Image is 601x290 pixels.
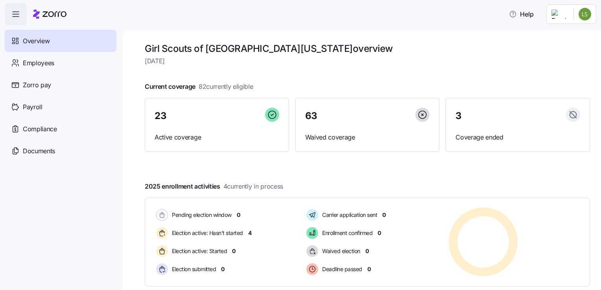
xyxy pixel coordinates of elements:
[5,140,116,162] a: Documents
[365,247,369,255] span: 0
[378,229,381,237] span: 0
[199,82,253,92] span: 82 currently eligible
[232,247,236,255] span: 0
[503,6,540,22] button: Help
[23,80,51,90] span: Zorro pay
[320,265,362,273] span: Deadline passed
[579,8,591,20] img: 00e4cca2575f0955501a0cf29044e5c8
[155,111,166,121] span: 23
[305,132,430,142] span: Waived coverage
[5,30,116,52] a: Overview
[221,265,225,273] span: 0
[5,74,116,96] a: Zorro pay
[5,52,116,74] a: Employees
[155,132,279,142] span: Active coverage
[455,111,462,121] span: 3
[320,211,377,219] span: Carrier application sent
[170,229,243,237] span: Election active: Hasn't started
[23,58,54,68] span: Employees
[145,182,283,191] span: 2025 enrollment activities
[320,229,372,237] span: Enrollment confirmed
[305,111,317,121] span: 63
[509,9,534,19] span: Help
[5,96,116,118] a: Payroll
[23,36,50,46] span: Overview
[223,182,283,191] span: 4 currently in process
[170,265,216,273] span: Election submitted
[170,211,232,219] span: Pending election window
[170,247,227,255] span: Election active: Started
[5,118,116,140] a: Compliance
[145,42,590,55] h1: Girl Scouts of [GEOGRAPHIC_DATA][US_STATE] overview
[248,229,252,237] span: 4
[382,211,386,219] span: 0
[23,124,57,134] span: Compliance
[367,265,371,273] span: 0
[320,247,360,255] span: Waived election
[551,9,567,19] img: Employer logo
[145,56,590,66] span: [DATE]
[455,132,580,142] span: Coverage ended
[23,102,42,112] span: Payroll
[237,211,240,219] span: 0
[23,146,55,156] span: Documents
[145,82,253,92] span: Current coverage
